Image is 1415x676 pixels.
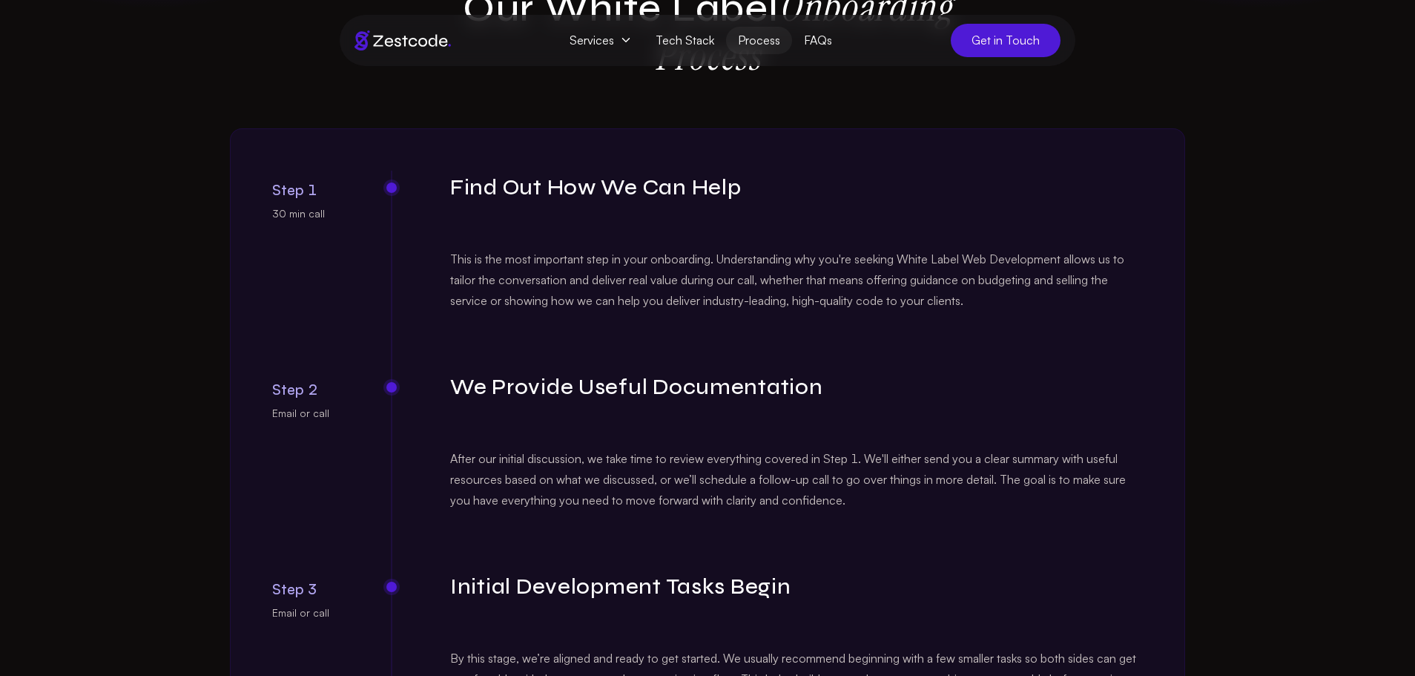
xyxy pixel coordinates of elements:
[644,27,726,54] a: Tech Stack
[450,448,1143,511] div: After our initial discussion, we take time to review everything covered in Step 1. We'll either s...
[792,27,844,54] a: FAQs
[951,24,1061,57] a: Get in Touch
[726,27,792,54] a: Process
[272,180,343,200] p: Step 1
[272,606,343,620] p: Email or call
[558,27,644,54] span: Services
[272,406,343,421] p: Email or call
[272,379,343,400] p: Step 2
[450,175,1143,201] h2: Find Out How We Can Help
[450,375,1143,401] h2: We Provide Useful Documentation
[272,579,343,600] p: Step 3
[450,574,1143,600] h2: Initial Development Tasks Begin
[450,249,1143,311] div: This is the most important step in your onboarding. Understanding why you're seeking White Label ...
[272,206,343,221] p: 30 min call
[354,30,451,50] img: Brand logo of zestcode digital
